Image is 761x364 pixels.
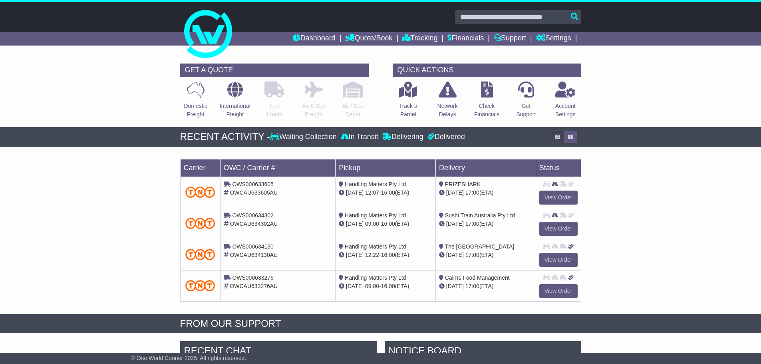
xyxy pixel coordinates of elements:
[232,212,274,219] span: OWS000634302
[346,221,364,227] span: [DATE]
[446,283,464,289] span: [DATE]
[399,102,417,119] p: Track a Parcel
[465,283,479,289] span: 17:00
[446,252,464,258] span: [DATE]
[220,102,250,119] p: International Freight
[346,252,364,258] span: [DATE]
[345,32,392,46] a: Quote/Book
[465,252,479,258] span: 17:00
[437,81,458,123] a: NetworkDelays
[437,102,457,119] p: Network Delays
[345,212,406,219] span: Handling Matters Pty Ltd
[365,283,379,289] span: 09:00
[439,220,533,228] div: (ETA)
[342,102,364,119] p: Air / Sea Depot
[185,280,215,291] img: TNT_Domestic.png
[447,32,484,46] a: Financials
[536,159,581,177] td: Status
[183,81,207,123] a: DomesticFreight
[539,222,578,236] a: View Order
[180,131,270,143] div: RECENT ACTIVITY -
[230,283,278,289] span: OWCAU633276AU
[445,243,515,250] span: The [GEOGRAPHIC_DATA]
[220,159,336,177] td: OWC / Carrier #
[346,283,364,289] span: [DATE]
[445,212,515,219] span: Sushi Train Australia Pty Ltd
[399,81,418,123] a: Track aParcel
[232,243,274,250] span: OWS000634130
[446,189,464,196] span: [DATE]
[381,221,395,227] span: 16:00
[439,251,533,259] div: (ETA)
[474,81,500,123] a: CheckFinancials
[264,102,284,119] p: Full Loads
[445,181,481,187] span: PRIZESHARK
[339,189,432,197] div: - (ETA)
[474,102,499,119] p: Check Financials
[339,220,432,228] div: - (ETA)
[180,318,581,330] div: FROM OUR SUPPORT
[302,102,326,119] p: Air & Sea Freight
[339,282,432,290] div: - (ETA)
[230,252,278,258] span: OWCAU634130AU
[494,32,526,46] a: Support
[365,252,379,258] span: 12:22
[345,274,406,281] span: Handling Matters Pty Ltd
[516,102,536,119] p: Get Support
[184,102,207,119] p: Domestic Freight
[345,243,406,250] span: Handling Matters Pty Ltd
[381,252,395,258] span: 16:00
[555,81,576,123] a: AccountSettings
[439,282,533,290] div: (ETA)
[516,81,536,123] a: GetSupport
[536,32,571,46] a: Settings
[185,249,215,260] img: TNT_Domestic.png
[270,133,338,141] div: Waiting Collection
[435,159,536,177] td: Delivery
[385,341,581,363] div: NOTICE BOARD
[185,187,215,197] img: TNT_Domestic.png
[346,189,364,196] span: [DATE]
[365,189,379,196] span: 12:07
[445,274,510,281] span: Cairns Food Management
[219,81,251,123] a: InternationalFreight
[402,32,437,46] a: Tracking
[180,341,377,363] div: RECENT CHAT
[230,221,278,227] span: OWCAU634302AU
[381,189,395,196] span: 16:00
[336,159,436,177] td: Pickup
[393,64,581,77] div: QUICK ACTIONS
[185,218,215,229] img: TNT_Domestic.png
[555,102,576,119] p: Account Settings
[465,221,479,227] span: 17:00
[345,181,406,187] span: Handling Matters Pty Ltd
[230,189,278,196] span: OWCAU633605AU
[380,133,425,141] div: Delivering
[232,274,274,281] span: OWS000633276
[293,32,336,46] a: Dashboard
[131,355,246,361] span: © One World Courier 2025. All rights reserved.
[339,133,380,141] div: In Transit
[339,251,432,259] div: - (ETA)
[439,189,533,197] div: (ETA)
[465,189,479,196] span: 17:00
[180,159,220,177] td: Carrier
[365,221,379,227] span: 09:00
[180,64,369,77] div: GET A QUOTE
[381,283,395,289] span: 16:00
[539,253,578,267] a: View Order
[446,221,464,227] span: [DATE]
[539,191,578,205] a: View Order
[539,284,578,298] a: View Order
[232,181,274,187] span: OWS000633605
[425,133,465,141] div: Delivered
